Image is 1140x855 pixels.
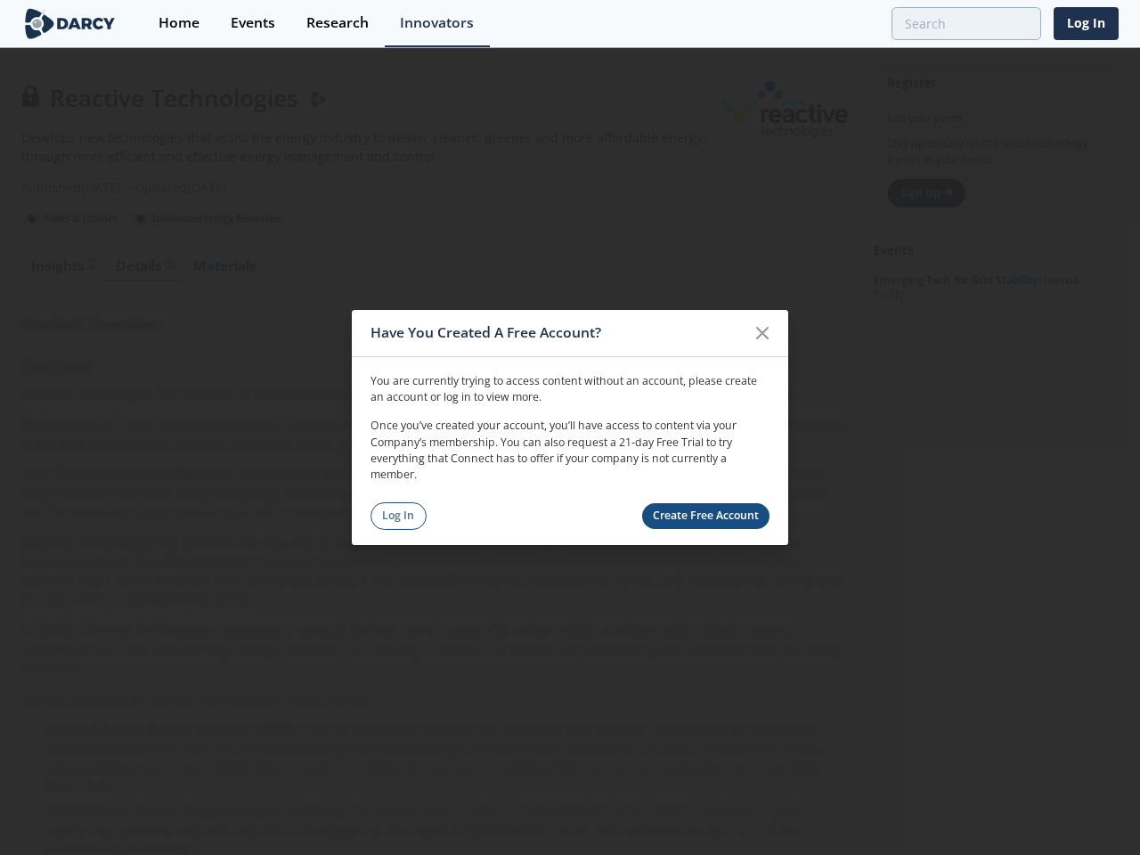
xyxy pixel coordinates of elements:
a: Create Free Account [642,503,770,529]
div: Home [159,16,199,30]
div: Research [306,16,369,30]
a: Log In [370,502,427,530]
div: Have You Created A Free Account? [370,316,745,350]
img: logo-wide.svg [21,8,118,39]
p: You are currently trying to access content without an account, please create an account or log in... [370,372,769,405]
div: Innovators [400,16,474,30]
input: Advanced Search [892,7,1041,40]
p: Once you’ve created your account, you’ll have access to content via your Company’s membership. Yo... [370,418,769,484]
a: Log In [1054,7,1119,40]
div: Events [231,16,275,30]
